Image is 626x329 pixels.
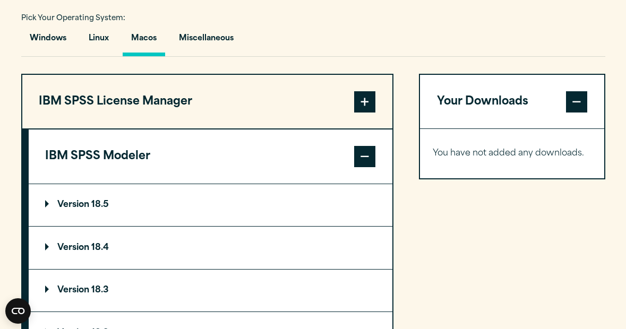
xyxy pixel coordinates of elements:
summary: Version 18.5 [29,184,392,227]
summary: Version 18.4 [29,227,392,269]
button: Linux [80,26,117,56]
span: Pick Your Operating System: [21,15,125,22]
p: Version 18.5 [45,201,109,209]
button: Your Downloads [420,75,604,128]
button: Windows [21,26,75,56]
button: Open CMP widget [5,298,31,324]
p: Version 18.4 [45,244,109,252]
button: IBM SPSS Modeler [29,129,392,183]
button: Miscellaneous [170,26,242,56]
div: Your Downloads [420,128,604,178]
summary: Version 18.3 [29,270,392,312]
button: IBM SPSS License Manager [22,75,392,128]
p: Version 18.3 [45,286,109,295]
button: Macos [123,26,165,56]
p: You have not added any downloads. [433,146,591,161]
